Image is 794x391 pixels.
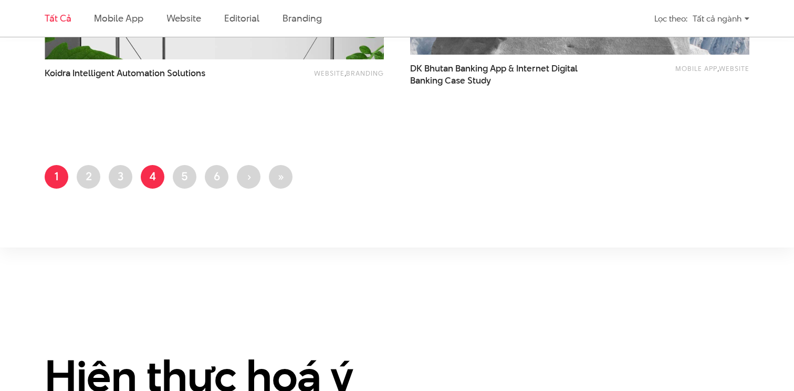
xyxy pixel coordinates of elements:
[410,63,597,87] span: DK Bhutan Banking App & Internet Digital
[719,64,749,73] a: Website
[45,12,71,25] a: Tất cả
[173,165,196,189] a: 5
[117,67,165,79] span: Automation
[693,9,749,28] div: Tất cả ngành
[45,67,70,79] span: Koidra
[314,68,344,78] a: Website
[614,63,749,81] div: ,
[283,12,321,25] a: Branding
[410,63,597,87] a: DK Bhutan Banking App & Internet DigitalBanking Case Study
[45,67,231,91] a: Koidra Intelligent Automation Solutions
[654,9,687,28] div: Lọc theo:
[248,67,384,86] div: ,
[94,12,143,25] a: Mobile app
[410,75,491,87] span: Banking Case Study
[166,12,201,25] a: Website
[141,165,164,189] a: 4
[77,165,100,189] a: 2
[167,67,205,79] span: Solutions
[109,165,132,189] a: 3
[277,168,284,184] span: »
[72,67,114,79] span: Intelligent
[346,68,384,78] a: Branding
[224,12,259,25] a: Editorial
[675,64,717,73] a: Mobile app
[247,168,251,184] span: ›
[205,165,228,189] a: 6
